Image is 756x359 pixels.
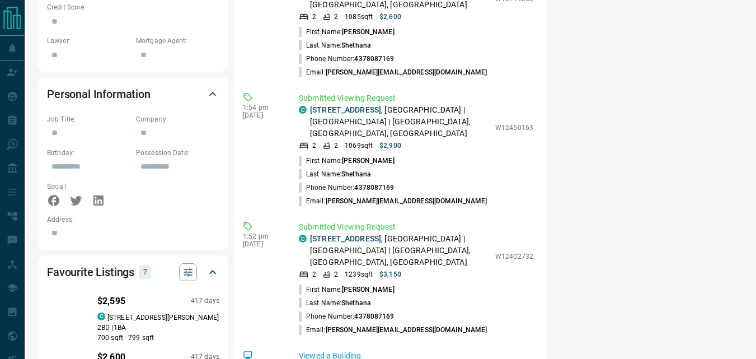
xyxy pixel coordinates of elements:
span: [PERSON_NAME][EMAIL_ADDRESS][DOMAIN_NAME] [326,68,487,76]
a: [STREET_ADDRESS] [310,105,381,114]
p: W12402732 [495,251,533,262]
p: 1239 sqft [345,269,373,279]
p: 2 [334,141,338,151]
p: 2 [312,141,316,151]
a: [STREET_ADDRESS] [310,234,381,243]
p: 2 [312,269,316,279]
p: , [GEOGRAPHIC_DATA] | [GEOGRAPHIC_DATA] | [GEOGRAPHIC_DATA], [GEOGRAPHIC_DATA], [GEOGRAPHIC_DATA] [310,233,490,268]
a: Favourited listing$2,595417 dayscondos.ca[STREET_ADDRESS][PERSON_NAME]2BD |1BA700 sqft - 799 sqft [47,292,219,343]
p: Job Title: [47,114,130,124]
p: [DATE] [243,111,282,119]
p: First Name: [299,285,395,295]
div: Personal Information [47,81,219,108]
p: 417 days [191,296,219,306]
p: W12450163 [495,123,533,133]
div: condos.ca [97,313,105,320]
p: Email: [299,325,487,335]
span: 4378087169 [354,55,394,63]
img: Favourited listing [36,295,104,339]
p: Birthday: [47,148,130,158]
p: Email: [299,67,487,77]
p: , [GEOGRAPHIC_DATA] | [GEOGRAPHIC_DATA] | [GEOGRAPHIC_DATA], [GEOGRAPHIC_DATA], [GEOGRAPHIC_DATA] [310,104,490,139]
span: [PERSON_NAME] [342,157,394,165]
p: Phone Number: [299,54,395,64]
p: 1:54 pm [243,104,282,111]
p: 1069 sqft [345,141,373,151]
p: Credit Score: [47,2,219,12]
span: [PERSON_NAME][EMAIL_ADDRESS][DOMAIN_NAME] [326,197,487,205]
p: Last Name: [299,298,371,308]
p: 2 [334,12,338,22]
span: Shethana [341,170,371,178]
p: Address: [47,215,219,225]
span: Shethana [341,299,371,307]
p: $2,900 [379,141,401,151]
div: condos.ca [299,235,307,243]
p: 1085 sqft [345,12,373,22]
p: 2 [312,12,316,22]
span: 4378087169 [354,313,394,320]
span: [PERSON_NAME][EMAIL_ADDRESS][DOMAIN_NAME] [326,326,487,334]
p: 2 BD | 1 BA [97,323,219,333]
p: First Name: [299,156,395,166]
p: Social: [47,181,130,192]
div: Favourite Listings7 [47,259,219,286]
span: Shethana [341,41,371,49]
p: Last Name: [299,40,371,50]
span: [PERSON_NAME] [342,286,394,293]
p: 7 [142,266,148,278]
p: Company: [136,114,219,124]
p: [STREET_ADDRESS][PERSON_NAME] [107,313,219,323]
p: 2 [334,269,338,279]
span: [PERSON_NAME] [342,28,394,36]
p: 1:52 pm [243,232,282,240]
p: Email: [299,196,487,206]
p: Mortgage Agent: [136,36,219,46]
span: 4378087169 [354,184,394,192]
div: condos.ca [299,106,307,114]
p: Submitted Viewing Request [299,92,533,104]
p: 700 sqft - 799 sqft [97,333,219,343]
p: [DATE] [243,240,282,248]
p: Last Name: [299,169,371,179]
h2: Favourite Listings [47,263,134,281]
p: $2,600 [379,12,401,22]
p: Possession Date: [136,148,219,158]
p: Phone Number: [299,311,395,321]
p: First Name: [299,27,395,37]
p: Lawyer: [47,36,130,46]
p: Submitted Viewing Request [299,221,533,233]
h2: Personal Information [47,85,151,103]
p: $3,150 [379,269,401,279]
p: $2,595 [97,295,125,308]
p: Phone Number: [299,183,395,193]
